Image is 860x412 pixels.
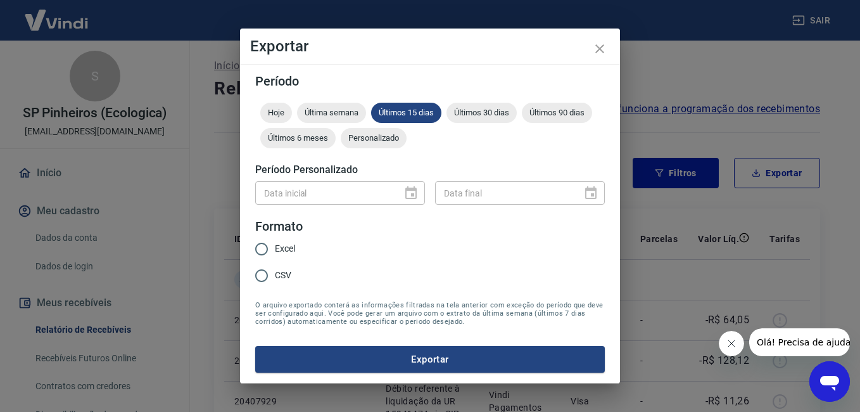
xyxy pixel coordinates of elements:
[435,181,573,205] input: DD/MM/YYYY
[8,9,106,19] span: Olá! Precisa de ajuda?
[749,328,850,356] iframe: Mensagem da empresa
[371,103,441,123] div: Últimos 15 dias
[446,103,517,123] div: Últimos 30 dias
[522,108,592,117] span: Últimos 90 dias
[371,108,441,117] span: Últimos 15 dias
[446,108,517,117] span: Últimos 30 dias
[260,128,336,148] div: Últimos 6 meses
[255,301,605,326] span: O arquivo exportado conterá as informações filtradas na tela anterior com exceção do período que ...
[297,108,366,117] span: Última semana
[275,269,291,282] span: CSV
[250,39,610,54] h4: Exportar
[255,346,605,373] button: Exportar
[719,331,744,356] iframe: Fechar mensagem
[255,181,393,205] input: DD/MM/YYYY
[260,103,292,123] div: Hoje
[341,128,407,148] div: Personalizado
[255,217,303,236] legend: Formato
[341,133,407,143] span: Personalizado
[255,75,605,87] h5: Período
[522,103,592,123] div: Últimos 90 dias
[809,361,850,402] iframe: Botão para abrir a janela de mensagens
[275,242,295,255] span: Excel
[585,34,615,64] button: close
[297,103,366,123] div: Última semana
[260,133,336,143] span: Últimos 6 meses
[260,108,292,117] span: Hoje
[255,164,605,176] h5: Período Personalizado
